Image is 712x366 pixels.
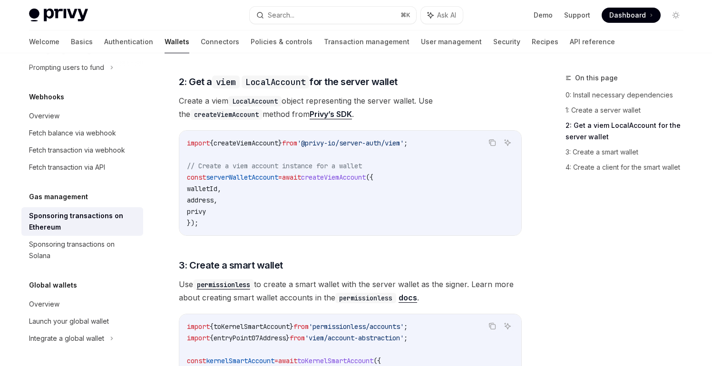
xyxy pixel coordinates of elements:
[566,87,691,103] a: 0: Install necessary dependencies
[534,10,553,20] a: Demo
[566,118,691,144] a: 2: Get a viem LocalAccount for the server wallet
[206,173,278,182] span: serverWalletAccount
[297,356,373,365] span: toKernelSmartAccount
[400,11,410,19] span: ⌘ K
[21,142,143,159] a: Fetch transaction via webhook
[29,333,104,344] div: Integrate a global wallet
[609,10,646,20] span: Dashboard
[293,322,309,331] span: from
[210,334,214,342] span: {
[21,313,143,330] a: Launch your global wallet
[437,10,456,20] span: Ask AI
[366,173,373,182] span: ({
[21,125,143,142] a: Fetch balance via webhook
[214,196,217,204] span: ,
[268,10,294,21] div: Search...
[187,184,217,193] span: walletId
[179,259,283,272] span: 3: Create a smart wallet
[501,136,514,149] button: Ask AI
[486,136,498,149] button: Copy the contents from the code block
[290,322,293,331] span: }
[179,94,522,121] span: Create a viem object representing the server wallet. Use the method from .
[187,196,214,204] span: address
[310,109,352,119] a: Privy’s SDK
[29,127,116,139] div: Fetch balance via webhook
[278,173,282,182] span: =
[301,173,366,182] span: createViemAccount
[187,139,210,147] span: import
[404,334,408,342] span: ;
[566,160,691,175] a: 4: Create a client for the smart wallet
[29,299,59,310] div: Overview
[29,91,64,103] h5: Webhooks
[212,76,240,88] code: viem
[190,109,263,120] code: createViemAccount
[29,210,137,233] div: Sponsoring transactions on Ethereum
[214,334,286,342] span: entryPoint07Address
[210,139,214,147] span: {
[187,207,206,216] span: privy
[21,159,143,176] a: Fetch transaction via API
[309,322,404,331] span: 'permissionless/accounts'
[335,293,396,303] code: permissionless
[286,334,290,342] span: }
[290,334,305,342] span: from
[187,219,198,227] span: });
[210,322,214,331] span: {
[566,103,691,118] a: 1: Create a server wallet
[421,7,463,24] button: Ask AI
[29,110,59,122] div: Overview
[29,9,88,22] img: light logo
[29,239,137,261] div: Sponsoring transactions on Solana
[373,356,381,365] span: ({
[251,30,312,53] a: Policies & controls
[566,144,691,160] a: 3: Create a smart wallet
[532,30,558,53] a: Recipes
[486,320,498,332] button: Copy the contents from the code block
[250,7,416,24] button: Search...⌘K
[493,30,520,53] a: Security
[206,356,274,365] span: kernelSmartAccount
[297,139,404,147] span: '@privy-io/server-auth/viem'
[187,356,206,365] span: const
[278,356,297,365] span: await
[242,76,309,88] code: LocalAccount
[104,30,153,53] a: Authentication
[21,296,143,313] a: Overview
[193,279,254,290] code: permissionless
[187,173,206,182] span: const
[421,30,482,53] a: User management
[201,30,239,53] a: Connectors
[282,173,301,182] span: await
[29,316,109,327] div: Launch your global wallet
[282,139,297,147] span: from
[564,10,590,20] a: Support
[29,144,125,156] div: Fetch transaction via webhook
[29,279,77,291] h5: Global wallets
[324,30,410,53] a: Transaction management
[404,139,408,147] span: ;
[187,334,210,342] span: import
[214,139,278,147] span: createViemAccount
[575,72,618,84] span: On this page
[71,30,93,53] a: Basics
[21,207,143,236] a: Sponsoring transactions on Ethereum
[29,162,105,173] div: Fetch transaction via API
[187,162,362,170] span: // Create a viem account instance for a wallet
[404,322,408,331] span: ;
[570,30,615,53] a: API reference
[214,322,290,331] span: toKernelSmartAccount
[29,191,88,202] h5: Gas management
[21,236,143,264] a: Sponsoring transactions on Solana
[228,96,282,106] code: LocalAccount
[274,356,278,365] span: =
[305,334,404,342] span: 'viem/account-abstraction'
[602,8,661,23] a: Dashboard
[217,184,221,193] span: ,
[278,139,282,147] span: }
[187,322,210,331] span: import
[501,320,514,332] button: Ask AI
[179,75,398,88] span: 2: Get a for the server wallet
[668,8,683,23] button: Toggle dark mode
[29,30,59,53] a: Welcome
